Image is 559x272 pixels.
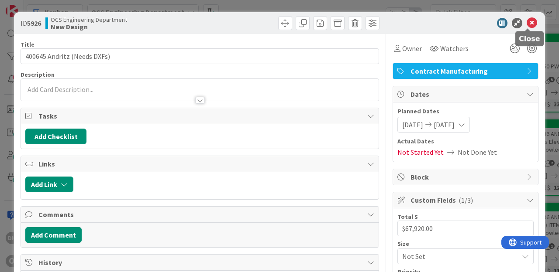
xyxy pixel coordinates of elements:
[411,172,522,182] span: Block
[38,209,363,220] span: Comments
[25,129,86,144] button: Add Checklist
[397,137,534,146] span: Actual Dates
[25,227,82,243] button: Add Comment
[21,18,41,28] span: ID
[411,195,522,205] span: Custom Fields
[402,43,422,54] span: Owner
[459,196,473,204] span: ( 1/3 )
[397,213,418,221] label: Total $
[21,48,379,64] input: type card name here...
[51,16,127,23] span: OCS Engineering Department
[411,66,522,76] span: Contract Manufacturing
[519,34,540,43] h5: Close
[38,159,363,169] span: Links
[38,111,363,121] span: Tasks
[397,241,534,247] div: Size
[397,147,444,157] span: Not Started Yet
[21,41,35,48] label: Title
[27,19,41,27] b: 5926
[402,250,514,262] span: Not Set
[402,119,423,130] span: [DATE]
[434,119,455,130] span: [DATE]
[19,1,40,12] span: Support
[397,107,534,116] span: Planned Dates
[458,147,497,157] span: Not Done Yet
[51,23,127,30] b: New Design
[38,257,363,268] span: History
[411,89,522,99] span: Dates
[21,71,55,78] span: Description
[25,177,73,192] button: Add Link
[440,43,469,54] span: Watchers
